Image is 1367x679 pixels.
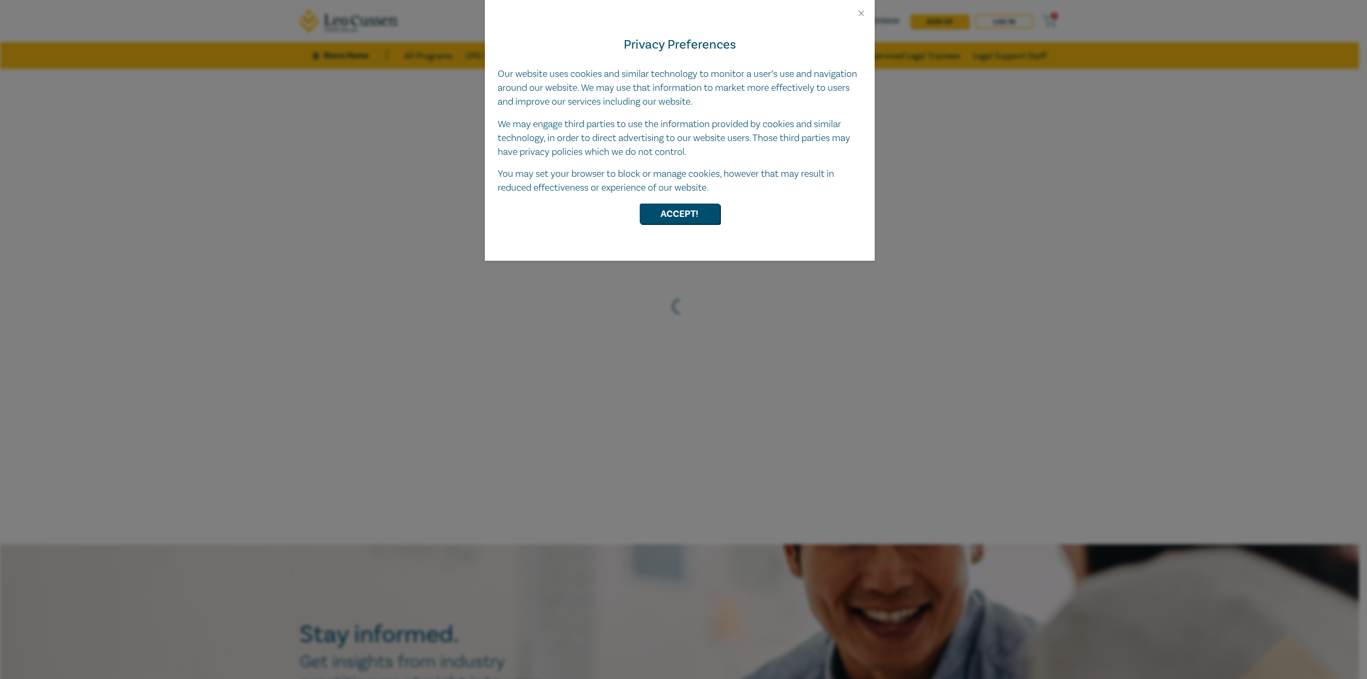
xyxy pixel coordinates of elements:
button: Close [857,9,866,18]
h4: Privacy Preferences [498,35,862,54]
p: Our website uses cookies and similar technology to monitor a user’s use and navigation around our... [498,67,862,109]
button: Accept! [640,204,720,224]
p: We may engage third parties to use the information provided by cookies and similar technology, in... [498,118,862,159]
p: You may set your browser to block or manage cookies, however that may result in reduced effective... [498,167,862,195]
